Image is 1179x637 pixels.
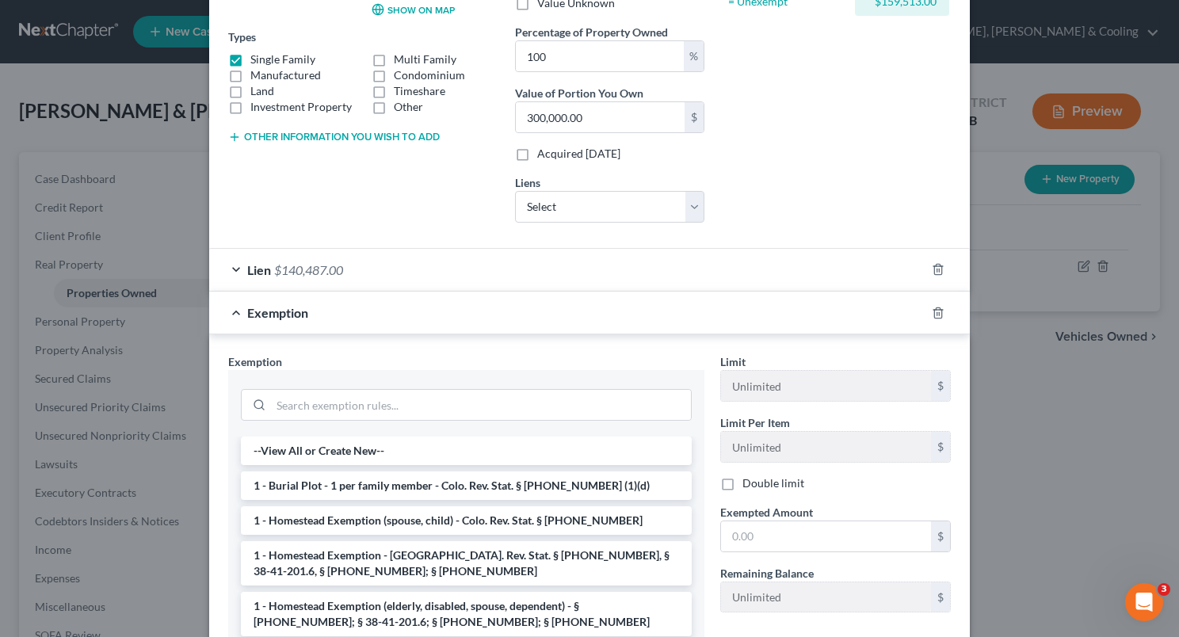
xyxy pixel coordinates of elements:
span: $140,487.00 [274,262,343,277]
span: Exemption [247,305,308,320]
input: 0.00 [516,41,684,71]
input: -- [721,582,931,612]
label: Manufactured [250,67,321,83]
div: $ [931,521,950,551]
li: 1 - Homestead Exemption (spouse, child) - Colo. Rev. Stat. § [PHONE_NUMBER] [241,506,692,535]
input: 0.00 [721,521,931,551]
button: Other information you wish to add [228,131,440,143]
label: Acquired [DATE] [537,146,620,162]
span: Exempted Amount [720,505,813,519]
span: Lien [247,262,271,277]
label: Limit Per Item [720,414,790,431]
a: Show on Map [372,3,455,16]
li: 1 - Homestead Exemption - [GEOGRAPHIC_DATA]. Rev. Stat. § [PHONE_NUMBER], § 38-41-201.6, § [PHONE... [241,541,692,586]
div: $ [931,582,950,612]
input: -- [721,371,931,401]
label: Condominium [394,67,465,83]
label: Timeshare [394,83,445,99]
div: $ [931,371,950,401]
span: Limit [720,355,746,368]
label: Double limit [742,475,804,491]
iframe: Intercom live chat [1125,583,1163,621]
label: Value of Portion You Own [515,85,643,101]
label: Percentage of Property Owned [515,24,668,40]
label: Single Family [250,51,315,67]
span: Exemption [228,355,282,368]
label: Types [228,29,256,45]
li: --View All or Create New-- [241,437,692,465]
input: -- [721,432,931,462]
label: Remaining Balance [720,565,814,582]
label: Other [394,99,423,115]
label: Multi Family [394,51,456,67]
input: Search exemption rules... [271,390,691,420]
label: Land [250,83,274,99]
div: $ [931,432,950,462]
label: Investment Property [250,99,352,115]
li: 1 - Homestead Exemption (elderly, disabled, spouse, dependent) - § [PHONE_NUMBER]; § 38-41-201.6;... [241,592,692,636]
span: 3 [1158,583,1170,596]
input: 0.00 [516,102,685,132]
label: Liens [515,174,540,191]
div: $ [685,102,704,132]
div: % [684,41,704,71]
li: 1 - Burial Plot - 1 per family member - Colo. Rev. Stat. § [PHONE_NUMBER] (1)(d) [241,471,692,500]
